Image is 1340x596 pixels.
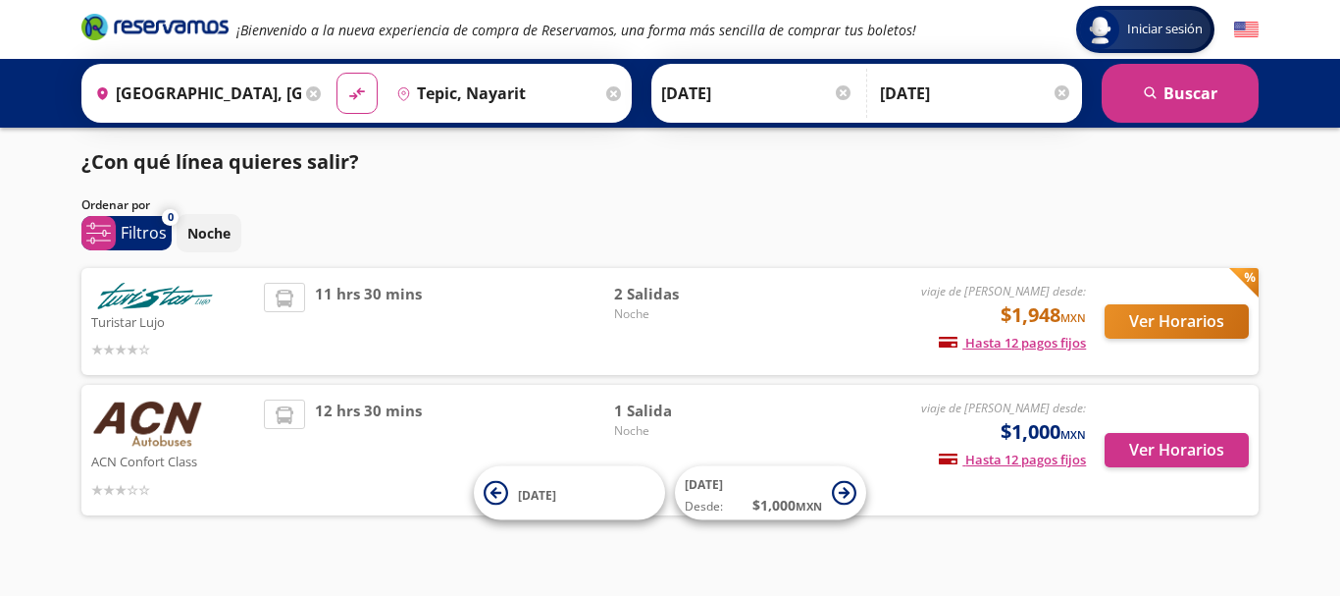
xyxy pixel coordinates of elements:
span: Hasta 12 pagos fijos [939,451,1086,468]
span: Noche [614,305,751,323]
button: Noche [177,214,241,252]
span: $1,948 [1001,300,1086,330]
button: [DATE] [474,466,665,520]
span: Hasta 12 pagos fijos [939,334,1086,352]
em: viaje de [PERSON_NAME] desde: [921,283,1086,299]
span: [DATE] [685,476,723,493]
button: [DATE]Desde:$1,000MXN [675,466,866,520]
img: ACN Confort Class [91,400,203,449]
i: Brand Logo [81,12,229,41]
span: Desde: [685,498,723,515]
p: Ordenar por [81,196,150,214]
span: [DATE] [518,486,556,503]
small: MXN [1060,310,1086,325]
button: Ver Horarios [1105,304,1249,339]
span: Iniciar sesión [1119,20,1211,39]
span: 0 [168,209,174,226]
em: viaje de [PERSON_NAME] desde: [921,400,1086,416]
small: MXN [1060,427,1086,442]
span: 11 hrs 30 mins [315,283,422,360]
span: 1 Salida [614,400,751,422]
p: Filtros [121,221,167,244]
button: 0Filtros [81,216,172,250]
span: Noche [614,422,751,440]
span: $1,000 [1001,417,1086,447]
p: Noche [187,223,231,244]
a: Brand Logo [81,12,229,47]
span: $ 1,000 [752,495,822,515]
button: English [1234,18,1259,42]
p: ACN Confort Class [91,449,254,472]
em: ¡Bienvenido a la nueva experiencia de compra de Reservamos, una forma más sencilla de comprar tus... [236,21,916,39]
img: Turistar Lujo [91,283,219,309]
span: 2 Salidas [614,283,751,305]
input: Buscar Origen [87,69,301,118]
span: 12 hrs 30 mins [315,400,422,501]
p: ¿Con qué línea quieres salir? [81,147,359,177]
input: Opcional [880,69,1072,118]
button: Ver Horarios [1105,433,1249,467]
input: Buscar Destino [388,69,602,118]
input: Elegir Fecha [661,69,853,118]
small: MXN [796,499,822,514]
p: Turistar Lujo [91,309,254,333]
button: Buscar [1102,64,1259,123]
